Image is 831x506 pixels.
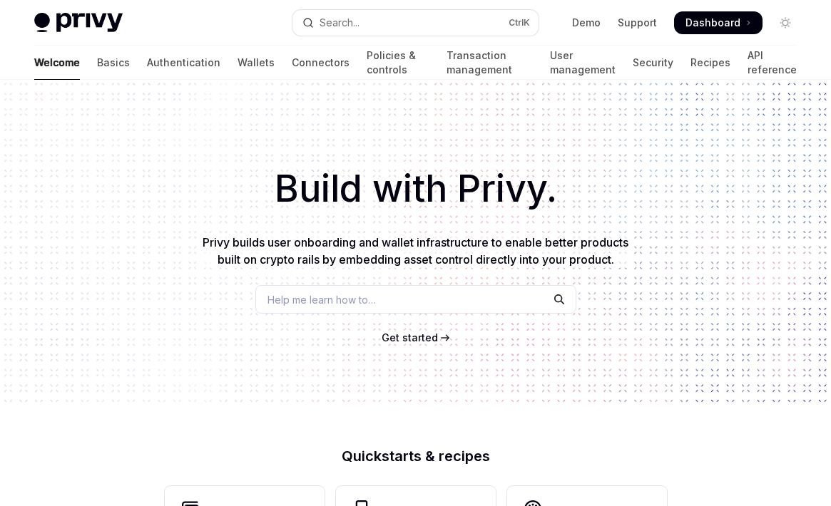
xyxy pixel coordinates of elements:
a: User management [550,46,616,80]
a: API reference [748,46,797,80]
a: Welcome [34,46,80,80]
a: Recipes [690,46,730,80]
a: Transaction management [447,46,533,80]
span: Ctrl K [509,17,530,29]
button: Toggle dark mode [774,11,797,34]
a: Security [633,46,673,80]
span: Privy builds user onboarding and wallet infrastructure to enable better products built on crypto ... [203,235,628,267]
div: Search... [320,14,360,31]
a: Dashboard [674,11,763,34]
a: Support [618,16,657,30]
a: Connectors [292,46,350,80]
a: Get started [382,331,438,345]
img: light logo [34,13,123,33]
span: Get started [382,331,438,344]
a: Demo [572,16,601,30]
span: Help me learn how to… [267,292,376,307]
h2: Quickstarts & recipes [165,449,667,463]
a: Wallets [238,46,275,80]
a: Authentication [147,46,220,80]
span: Dashboard [685,16,740,30]
h1: Build with Privy. [23,161,808,217]
a: Policies & controls [367,46,429,80]
button: Open search [292,10,539,36]
a: Basics [97,46,130,80]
